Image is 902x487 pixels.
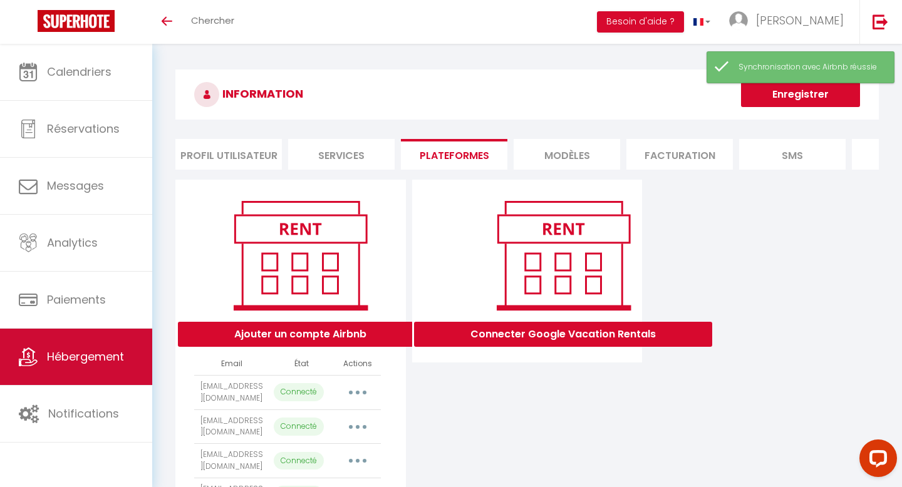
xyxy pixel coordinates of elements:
li: SMS [739,139,846,170]
iframe: LiveChat chat widget [849,434,902,487]
p: Connecté [274,383,324,401]
span: Notifications [48,406,119,421]
button: Enregistrer [741,82,860,107]
span: [PERSON_NAME] [756,13,844,28]
span: Calendriers [47,64,111,79]
li: Plateformes [401,139,507,170]
th: Email [194,353,269,375]
span: Chercher [191,14,234,27]
li: Facturation [626,139,733,170]
th: Actions [334,353,381,375]
th: État [269,353,334,375]
span: Messages [47,178,104,193]
span: Hébergement [47,349,124,364]
button: Besoin d'aide ? [597,11,684,33]
button: Ajouter un compte Airbnb [178,322,423,347]
li: Profil Utilisateur [175,139,282,170]
td: [EMAIL_ADDRESS][DOMAIN_NAME] [194,375,269,409]
li: MODÈLES [514,139,620,170]
span: Paiements [47,292,106,307]
img: logout [873,14,888,29]
div: Synchronisation avec Airbnb réussie [739,61,881,73]
img: ... [729,11,748,30]
span: Réservations [47,121,120,136]
button: Connecter Google Vacation Rentals [414,322,712,347]
img: rent.png [220,195,380,315]
td: [EMAIL_ADDRESS][DOMAIN_NAME] [194,409,269,444]
p: Connecté [274,452,324,470]
h3: INFORMATION [175,69,879,120]
li: Services [288,139,395,170]
p: Connecté [274,418,324,436]
span: Analytics [47,235,98,250]
img: Super Booking [38,10,115,32]
img: rent.png [484,195,643,315]
td: [EMAIL_ADDRESS][DOMAIN_NAME] [194,444,269,478]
